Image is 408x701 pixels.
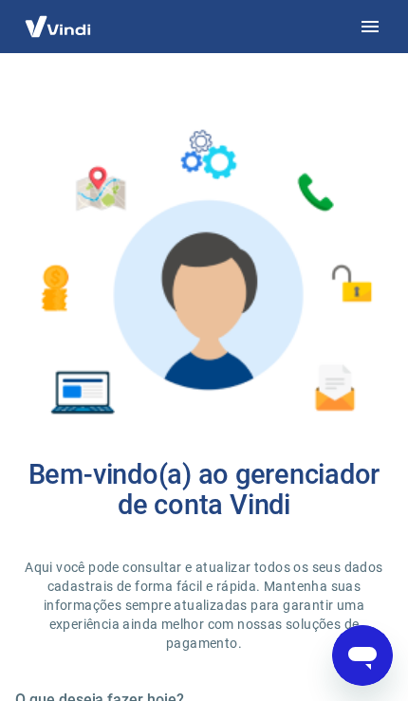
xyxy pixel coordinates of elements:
[15,7,101,46] img: Vindi
[332,625,393,686] iframe: Botão para abrir a janela de mensagens
[15,459,393,520] h2: Bem-vindo(a) ao gerenciador de conta Vindi
[15,114,393,433] img: Imagem de um avatar masculino com diversos icones exemplificando as funcionalidades do gerenciado...
[15,558,393,653] p: Aqui você pode consultar e atualizar todos os seus dados cadastrais de forma fácil e rápida. Mant...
